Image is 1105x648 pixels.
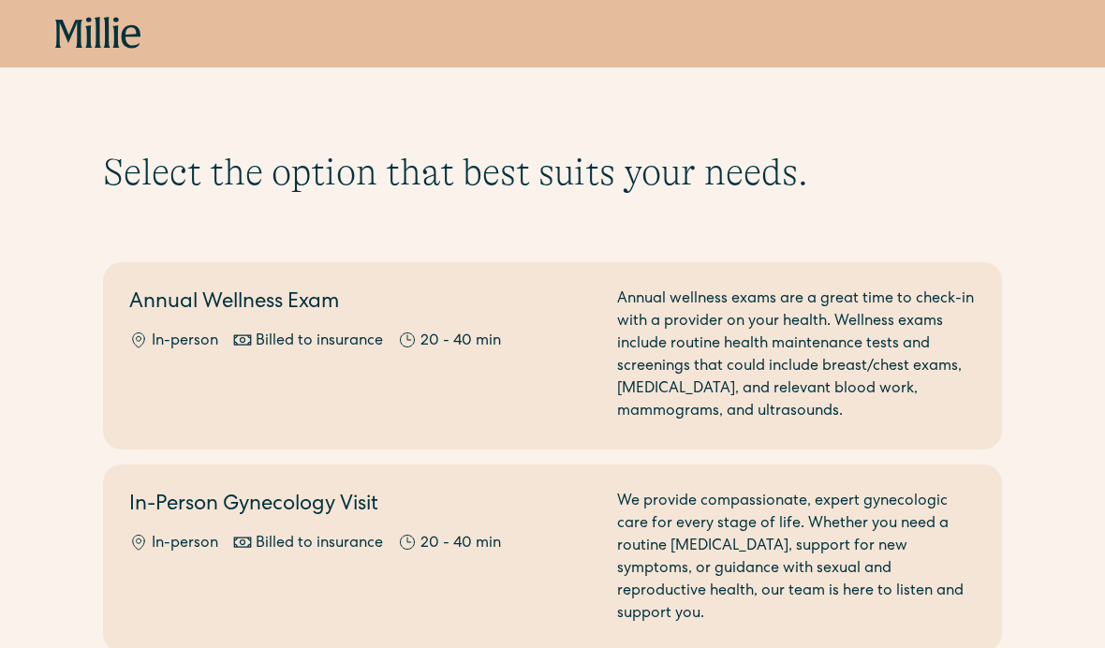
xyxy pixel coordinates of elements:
[617,288,976,423] div: Annual wellness exams are a great time to check-in with a provider on your health. Wellness exams...
[152,533,218,555] div: In-person
[420,331,501,353] div: 20 - 40 min
[256,331,383,353] div: Billed to insurance
[103,262,1002,449] a: Annual Wellness ExamIn-personBilled to insurance20 - 40 minAnnual wellness exams are a great time...
[152,331,218,353] div: In-person
[129,288,595,319] h2: Annual Wellness Exam
[103,150,1002,195] h1: Select the option that best suits your needs.
[129,491,595,522] h2: In-Person Gynecology Visit
[256,533,383,555] div: Billed to insurance
[420,533,501,555] div: 20 - 40 min
[617,491,976,626] div: We provide compassionate, expert gynecologic care for every stage of life. Whether you need a rou...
